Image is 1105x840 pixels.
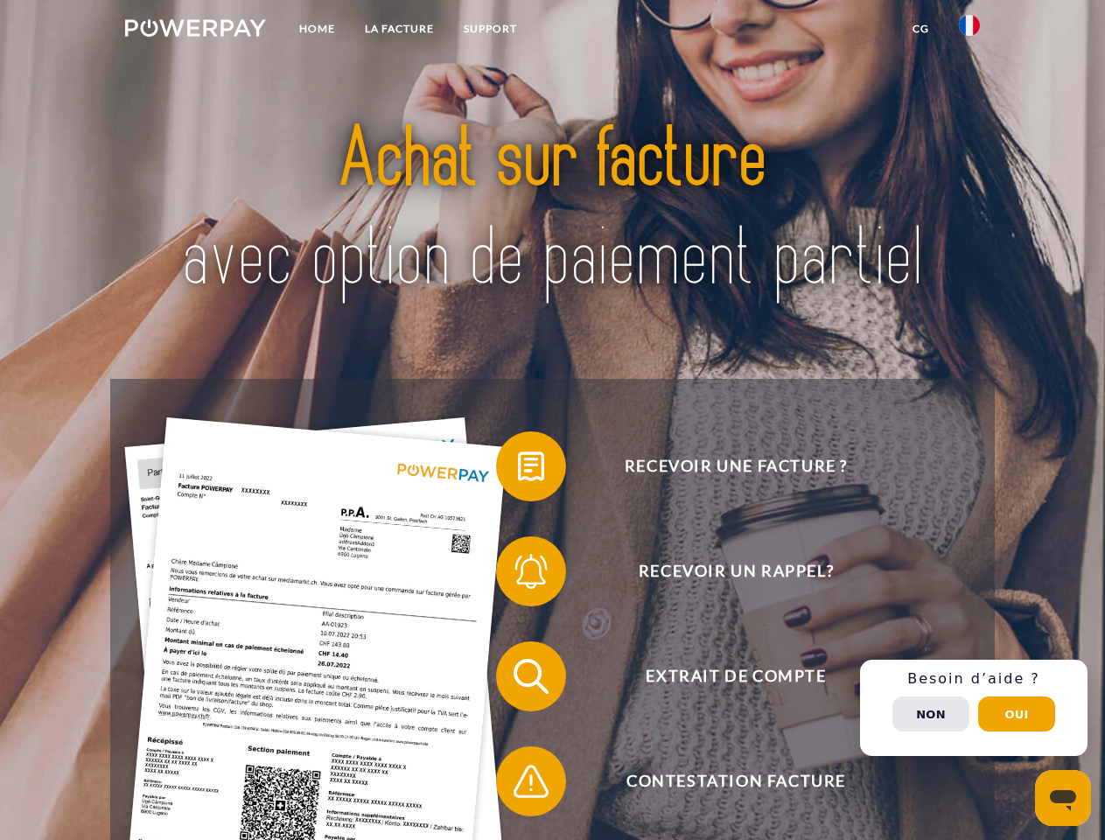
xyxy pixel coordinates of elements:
button: Non [892,696,969,731]
a: LA FACTURE [350,13,449,45]
h3: Besoin d’aide ? [871,670,1077,688]
button: Recevoir une facture ? [496,431,951,501]
img: qb_warning.svg [509,759,553,803]
button: Extrait de compte [496,641,951,711]
span: Recevoir un rappel? [521,536,950,606]
span: Recevoir une facture ? [521,431,950,501]
img: qb_bill.svg [509,444,553,488]
button: Oui [978,696,1055,731]
img: qb_search.svg [509,654,553,698]
div: Schnellhilfe [860,660,1088,756]
span: Contestation Facture [521,746,950,816]
iframe: Bouton de lancement de la fenêtre de messagerie [1035,770,1091,826]
img: title-powerpay_fr.svg [167,84,938,335]
img: logo-powerpay-white.svg [125,19,266,37]
img: fr [959,15,980,36]
a: Home [284,13,350,45]
img: qb_bell.svg [509,549,553,593]
button: Contestation Facture [496,746,951,816]
span: Extrait de compte [521,641,950,711]
button: Recevoir un rappel? [496,536,951,606]
a: Support [449,13,532,45]
a: CG [898,13,944,45]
